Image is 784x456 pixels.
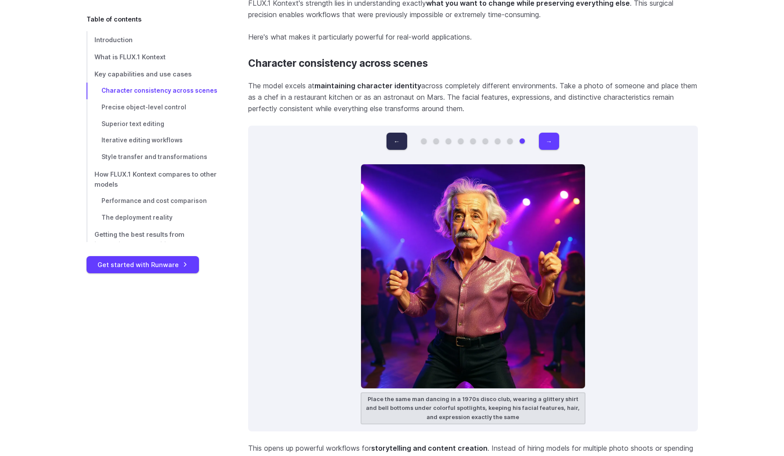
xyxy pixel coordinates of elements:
img: Older man with wild white hair dancing confidently in a shiny pink shirt at a nightclub with colo... [361,164,585,389]
a: Character consistency across scenes [248,58,428,69]
span: Character consistency across scenes [101,87,217,94]
a: The deployment reality [87,210,220,226]
span: Performance and cost comparison [101,197,207,204]
a: Precise object-level control [87,99,220,116]
span: The deployment reality [101,214,173,221]
strong: maintaining character identity [314,81,421,90]
span: Iterative editing workflows [101,137,183,144]
a: Style transfer and transformations [87,149,220,166]
a: How FLUX.1 Kontext compares to other models [87,166,220,193]
button: Go to 5 of 9 [470,138,476,144]
span: Precise object-level control [101,104,186,111]
figcaption: Place the same man dancing in a 1970s disco club, wearing a glittery shirt and bell bottoms under... [361,392,585,424]
a: Introduction [87,31,220,48]
button: Go to 8 of 9 [507,138,513,144]
span: Style transfer and transformations [101,153,207,160]
button: Go to 1 of 9 [421,138,426,144]
span: What is FLUX.1 Kontext [94,53,166,61]
a: Performance and cost comparison [87,193,220,210]
span: How FLUX.1 Kontext compares to other models [94,170,217,188]
span: Key capabilities and use cases [94,70,191,78]
a: Iterative editing workflows [87,132,220,149]
button: Go to 6 of 9 [483,138,488,144]
a: Getting the best results from instruction-based editing [87,226,220,253]
span: Superior text editing [101,120,164,127]
button: Go to 3 of 9 [446,138,451,144]
span: Getting the best results from instruction-based editing [94,231,184,249]
p: Here's what makes it particularly powerful for real-world applications. [248,32,698,43]
button: Go to 4 of 9 [458,138,463,144]
strong: storytelling and content creation [371,444,488,452]
a: Superior text editing [87,116,220,133]
span: Table of contents [87,14,141,24]
button: Go to 9 of 9 [520,138,525,144]
a: Get started with Runware [87,256,199,273]
button: Go to 2 of 9 [434,138,439,144]
span: Introduction [94,36,133,43]
a: What is FLUX.1 Kontext [87,48,220,65]
a: Key capabilities and use cases [87,65,220,83]
button: ← [387,133,407,150]
a: Character consistency across scenes [87,83,220,99]
button: Go to 7 of 9 [495,138,500,144]
button: → [539,133,559,150]
p: The model excels at across completely different environments. Take a photo of someone and place t... [248,80,698,114]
